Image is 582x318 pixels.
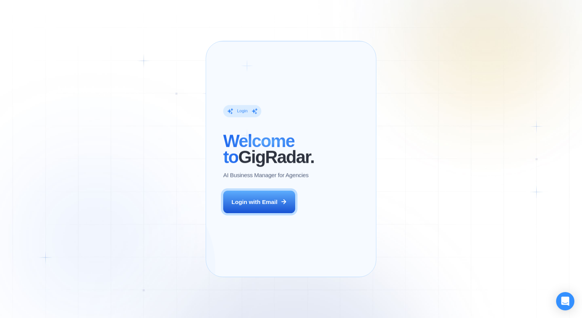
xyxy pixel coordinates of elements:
span: Welcome to [223,131,294,167]
div: Login [237,108,248,114]
div: Login with Email [232,198,278,206]
p: AI Business Manager for Agencies [223,171,309,179]
div: Open Intercom Messenger [556,292,574,310]
button: Login with Email [223,191,295,213]
h2: ‍ GigRadar. [223,133,314,165]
